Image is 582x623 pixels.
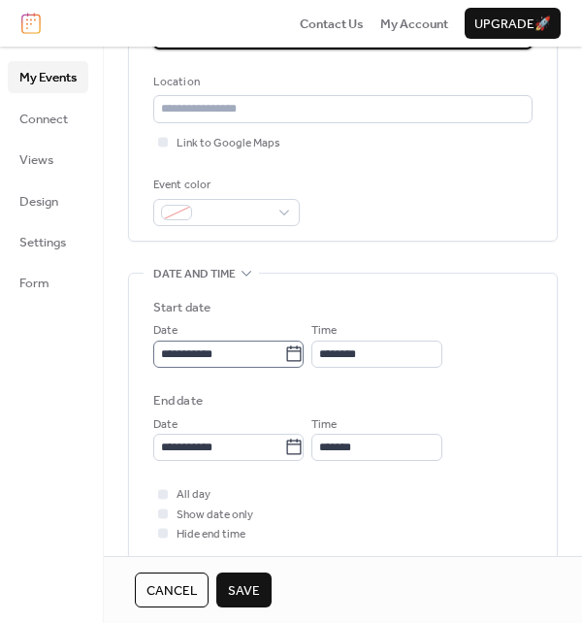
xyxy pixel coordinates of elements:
span: Date and time [153,265,236,284]
a: My Account [380,14,448,33]
img: logo [21,13,41,34]
div: Start date [153,298,210,317]
span: All day [177,485,210,505]
span: Date [153,415,178,435]
a: Settings [8,226,88,257]
a: My Events [8,61,88,92]
span: Upgrade 🚀 [474,15,551,34]
span: Date [153,321,178,341]
span: Contact Us [300,15,364,34]
span: Settings [19,233,66,252]
a: Design [8,185,88,216]
a: Form [8,267,88,298]
span: Connect [19,110,68,129]
span: Time [311,321,337,341]
a: Connect [8,103,88,134]
span: My Events [19,68,77,87]
span: Views [19,150,53,170]
a: Views [8,144,88,175]
div: End date [153,391,203,410]
span: Cancel [146,581,197,601]
span: Link to Google Maps [177,134,280,153]
a: Contact Us [300,14,364,33]
span: Design [19,192,58,212]
button: Save [216,573,272,607]
span: Save [228,581,260,601]
span: My Account [380,15,448,34]
span: Form [19,274,49,293]
span: Hide end time [177,525,245,544]
div: Event color [153,176,296,195]
button: Cancel [135,573,209,607]
div: Location [153,73,529,92]
span: Show date only [177,506,253,525]
span: Time [311,415,337,435]
button: Upgrade🚀 [465,8,561,39]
